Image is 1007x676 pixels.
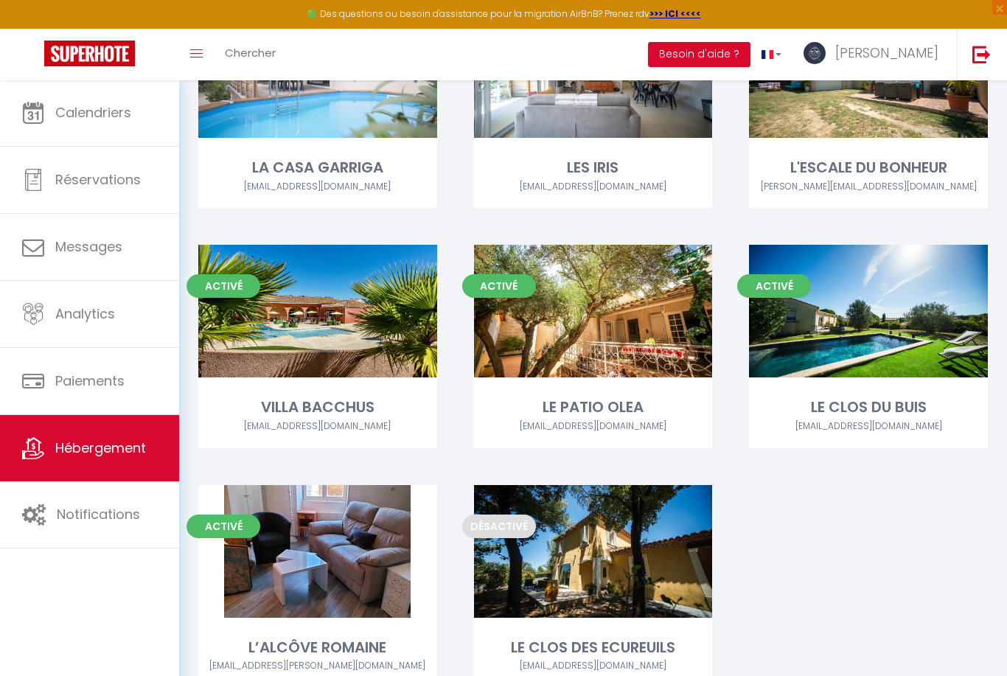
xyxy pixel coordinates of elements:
[55,170,141,189] span: Réservations
[804,42,826,64] img: ...
[214,29,287,80] a: Chercher
[749,180,988,194] div: Airbnb
[55,439,146,457] span: Hébergement
[649,7,701,20] a: >>> ICI <<<<
[648,42,750,67] button: Besoin d'aide ?
[55,237,122,256] span: Messages
[44,41,135,66] img: Super Booking
[55,372,125,390] span: Paiements
[198,419,437,433] div: Airbnb
[462,515,536,538] span: Désactivé
[198,156,437,179] div: LA CASA GARRIGA
[749,419,988,433] div: Airbnb
[187,274,260,298] span: Activé
[972,45,991,63] img: logout
[198,659,437,673] div: Airbnb
[55,103,131,122] span: Calendriers
[474,659,713,673] div: Airbnb
[225,45,276,60] span: Chercher
[835,43,938,62] span: [PERSON_NAME]
[474,396,713,419] div: LE PATIO OLEA
[198,396,437,419] div: VILLA BACCHUS
[749,156,988,179] div: L'ESCALE DU BONHEUR
[474,419,713,433] div: Airbnb
[737,274,811,298] span: Activé
[57,505,140,523] span: Notifications
[749,396,988,419] div: LE CLOS DU BUIS
[792,29,957,80] a: ... [PERSON_NAME]
[474,636,713,659] div: LE CLOS DES ECUREUILS
[187,515,260,538] span: Activé
[474,180,713,194] div: Airbnb
[198,180,437,194] div: Airbnb
[474,156,713,179] div: LES IRIS
[198,636,437,659] div: L’ALCÔVE ROMAINE
[55,304,115,323] span: Analytics
[462,274,536,298] span: Activé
